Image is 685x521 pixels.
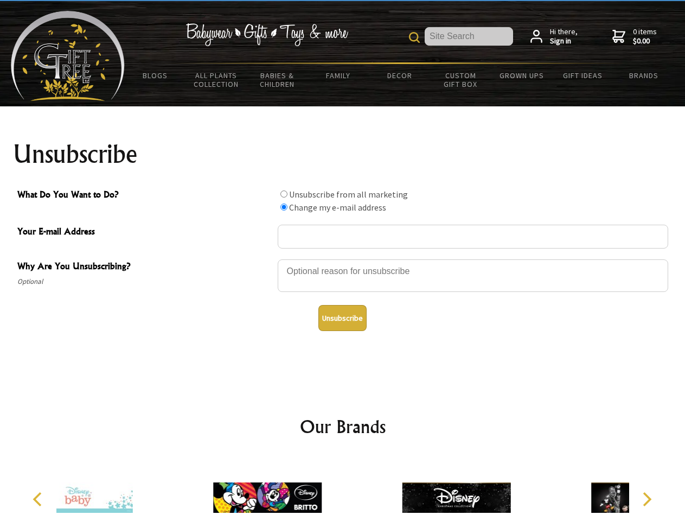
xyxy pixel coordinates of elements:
[308,64,369,87] a: Family
[318,305,367,331] button: Unsubscribe
[530,27,578,46] a: Hi there,Sign in
[491,64,552,87] a: Grown Ups
[17,188,272,204] span: What Do You Want to Do?
[185,23,348,46] img: Babywear - Gifts - Toys & more
[17,225,272,240] span: Your E-mail Address
[11,11,125,101] img: Babyware - Gifts - Toys and more...
[552,64,613,87] a: Gift Ideas
[289,189,408,200] label: Unsubscribe from all marketing
[409,32,420,43] img: product search
[13,141,673,167] h1: Unsubscribe
[425,27,513,46] input: Site Search
[278,225,668,249] input: Your E-mail Address
[186,64,247,96] a: All Plants Collection
[289,202,386,213] label: Change my e-mail address
[17,259,272,275] span: Why Are You Unsubscribing?
[550,36,578,46] strong: Sign in
[633,27,657,46] span: 0 items
[613,64,675,87] a: Brands
[550,27,578,46] span: Hi there,
[635,487,658,511] button: Next
[280,204,287,211] input: What Do You Want to Do?
[278,259,668,292] textarea: Why Are You Unsubscribing?
[280,190,287,198] input: What Do You Want to Do?
[369,64,430,87] a: Decor
[125,64,186,87] a: BLOGS
[633,36,657,46] strong: $0.00
[17,275,272,288] span: Optional
[27,487,51,511] button: Previous
[430,64,491,96] a: Custom Gift Box
[247,64,308,96] a: Babies & Children
[22,414,664,440] h2: Our Brands
[612,27,657,46] a: 0 items$0.00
